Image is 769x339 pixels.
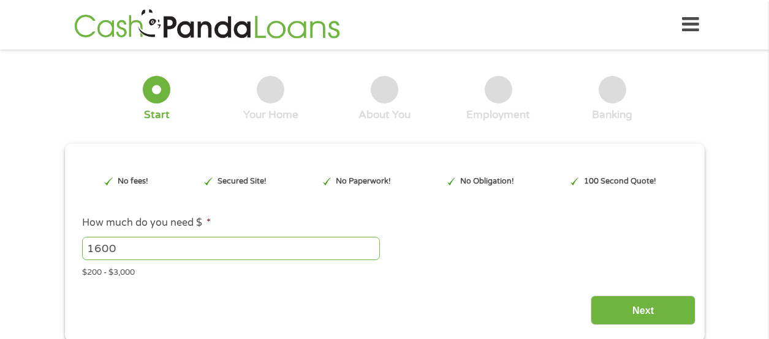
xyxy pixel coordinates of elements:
[82,263,686,279] div: $200 - $3,000
[243,108,298,122] div: Your Home
[592,108,632,122] div: Banking
[460,176,514,187] p: No Obligation!
[82,217,211,229] label: How much do you need $
[144,108,170,122] div: Start
[218,176,267,187] p: Secured Site!
[466,108,530,122] div: Employment
[584,176,656,187] p: 100 Second Quote!
[70,7,344,42] img: GetLoanNow Logo
[118,176,148,187] p: No fees!
[336,176,391,187] p: No Paperwork!
[358,108,411,122] div: About You
[591,296,695,326] input: Next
